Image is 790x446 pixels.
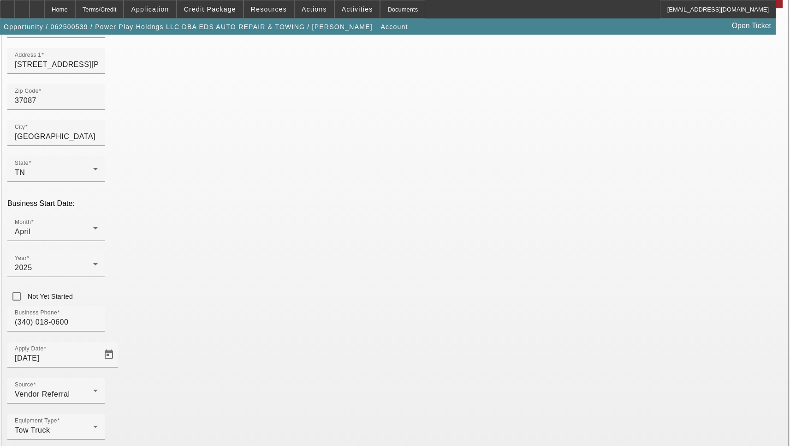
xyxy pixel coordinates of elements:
label: Not Yet Started [26,292,73,301]
span: Credit Package [184,6,236,13]
mat-label: Apply Date [15,346,43,352]
button: Credit Package [177,0,243,18]
span: Account [380,23,408,30]
mat-label: Business Phone [15,310,57,316]
span: TN [15,169,25,176]
span: April [15,228,31,235]
button: Resources [244,0,294,18]
span: Activities [342,6,373,13]
span: Opportunity / 062500539 / Power Play Holdngs LLC DBA EDS AUTO REPAIR & TOWING / [PERSON_NAME] [4,23,373,30]
span: Resources [251,6,287,13]
button: Application [124,0,176,18]
mat-label: Year [15,255,27,261]
button: Actions [295,0,334,18]
span: Tow Truck [15,426,50,434]
mat-label: Source [15,382,33,388]
mat-label: State [15,160,29,166]
p: Business Start Date: [7,199,783,208]
span: 2025 [15,264,32,271]
button: Account [378,18,410,35]
span: Actions [302,6,327,13]
button: Open calendar [100,345,118,364]
mat-label: Address 1 [15,52,41,58]
button: Activities [335,0,380,18]
span: Vendor Referral [15,390,70,398]
span: Application [131,6,169,13]
a: Open Ticket [728,18,775,34]
mat-label: City [15,124,25,130]
mat-label: Equipment Type [15,418,57,424]
mat-label: Zip Code [15,88,39,94]
mat-label: Month [15,219,31,225]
